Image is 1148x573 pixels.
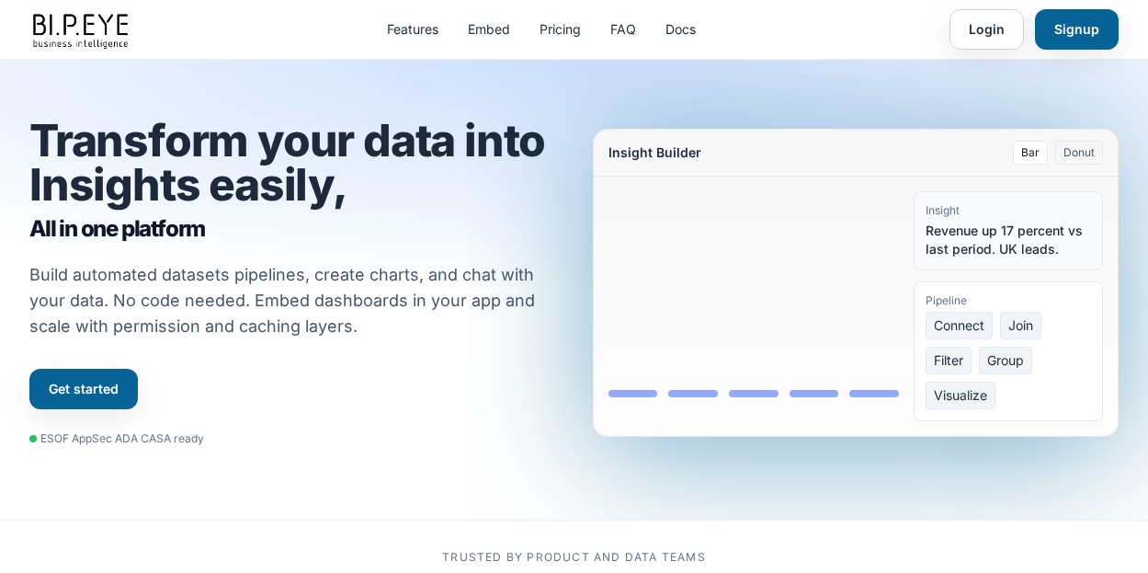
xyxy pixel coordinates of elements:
[608,143,701,162] div: Insight Builder
[1035,9,1119,50] a: Signup
[29,431,204,446] div: ESOF AppSec ADA CASA ready
[387,20,438,39] a: Features
[1055,141,1103,165] button: Donut
[540,20,581,39] a: Pricing
[949,9,1024,50] a: Login
[926,382,995,409] span: Visualize
[610,20,636,39] a: FAQ
[926,293,1091,308] div: Pipeline
[29,214,556,244] span: All in one platform
[468,20,510,39] a: Embed
[29,262,556,339] p: Build automated datasets pipelines, create charts, and chat with your data. No code needed. Embed...
[926,312,993,339] span: Connect
[29,369,138,409] a: Get started
[665,20,696,39] a: Docs
[926,347,972,374] span: Filter
[29,9,134,51] img: bipeye-logo
[1013,141,1048,165] button: Bar
[1000,312,1041,339] span: Join
[926,222,1091,258] div: Revenue up 17 percent vs last period. UK leads.
[926,203,1091,218] div: Insight
[29,550,1119,565] p: Trusted by product and data teams
[29,119,556,244] h1: Transform your data into Insights easily,
[979,347,1032,374] span: Group
[608,191,900,397] div: Bar chart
